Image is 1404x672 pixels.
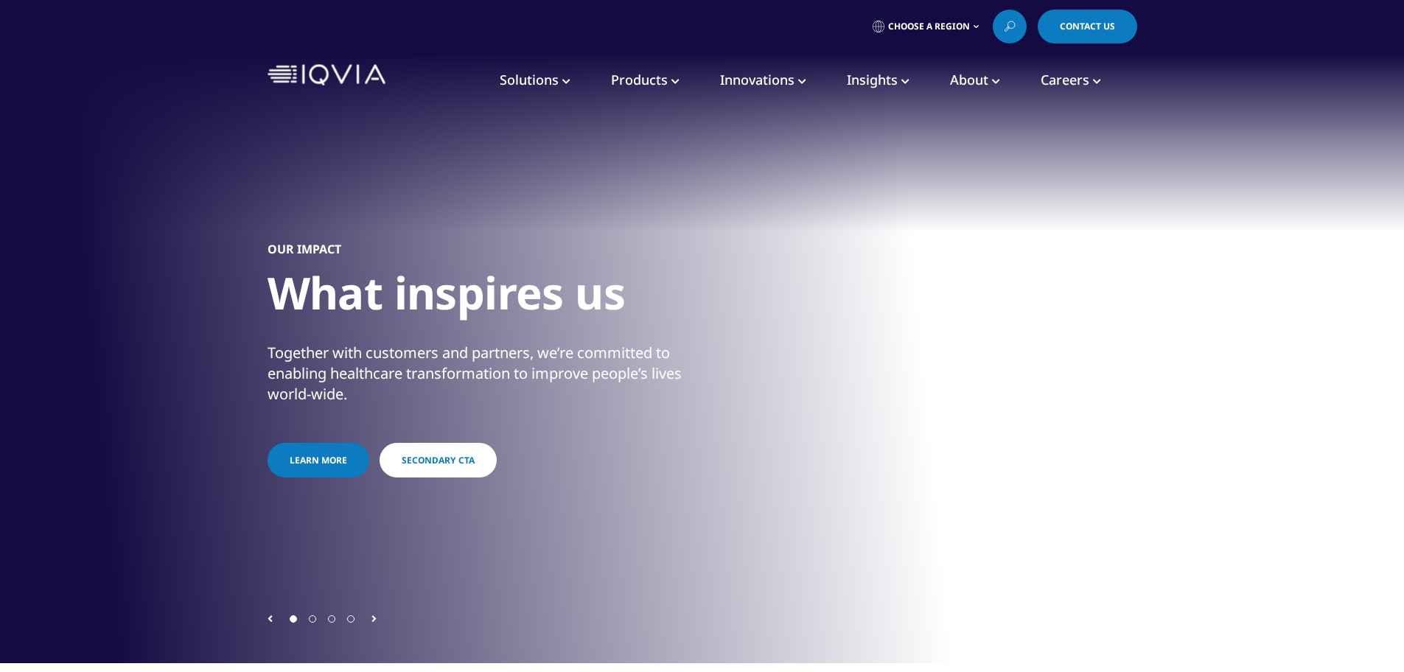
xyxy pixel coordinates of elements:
a: Solutions [500,64,570,95]
a: Innovations [720,64,806,95]
span: About [950,71,988,88]
a: Insights [847,64,909,95]
span: Go to slide 3 [328,615,335,623]
img: IQVIA Healthcare Information Technology and Pharma Clinical Research Company [268,64,385,85]
a: Secondary CTA [380,443,497,477]
h5: Our Impact [268,242,341,256]
div: Next slide [371,612,377,626]
a: Products [611,64,680,95]
span: Contact Us [1060,22,1115,31]
span: Careers [1041,71,1089,88]
span: Go to slide 1 [290,615,297,623]
a: Careers [1041,64,1101,95]
span: Solutions [500,71,559,88]
a: About [950,64,1000,95]
p: Together with customers and partners, we’re committed to enabling healthcare transformation to im... [268,343,699,413]
a: Contact Us [1038,10,1137,43]
span: Choose a Region [888,21,970,32]
span: Innovations [720,71,794,88]
a: Learn More [268,443,369,477]
span: Products [611,71,668,88]
span: Insights [847,71,898,88]
span: Go to slide 2 [309,615,316,623]
div: 1 / 4 [268,111,1137,612]
h1: What inspires us [268,265,625,329]
span: Go to slide 4 [347,615,355,623]
span: Secondary CTA [402,454,475,466]
span: Learn More [290,454,347,466]
div: Previous slide [268,612,273,626]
